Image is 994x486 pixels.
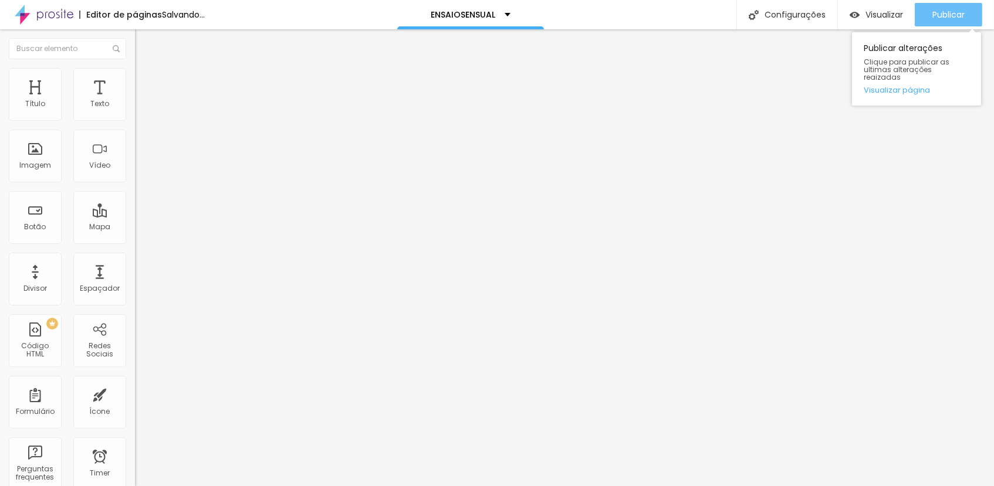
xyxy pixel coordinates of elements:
[79,11,162,19] div: Editor de páginas
[23,284,47,293] div: Divisor
[749,10,759,20] img: Icone
[25,223,46,231] div: Botão
[90,407,110,416] div: Ícone
[90,100,109,108] div: Texto
[431,11,496,19] p: ENSAIOSENSUAL
[865,10,903,19] span: Visualizar
[864,58,969,81] span: Clique para publicar as ultimas alterações reaizadas
[19,161,51,169] div: Imagem
[852,32,981,106] div: Publicar alterações
[162,11,205,19] div: Salvando...
[25,100,45,108] div: Título
[113,45,120,52] img: Icone
[16,407,55,416] div: Formulário
[850,10,860,20] img: view-1.svg
[864,86,969,94] a: Visualizar página
[76,342,123,359] div: Redes Sociais
[12,465,58,482] div: Perguntas frequentes
[90,469,110,477] div: Timer
[89,223,110,231] div: Mapa
[915,3,982,26] button: Publicar
[89,161,110,169] div: Vídeo
[932,10,965,19] span: Publicar
[12,342,58,359] div: Código HTML
[9,38,126,59] input: Buscar elemento
[80,284,120,293] div: Espaçador
[838,3,915,26] button: Visualizar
